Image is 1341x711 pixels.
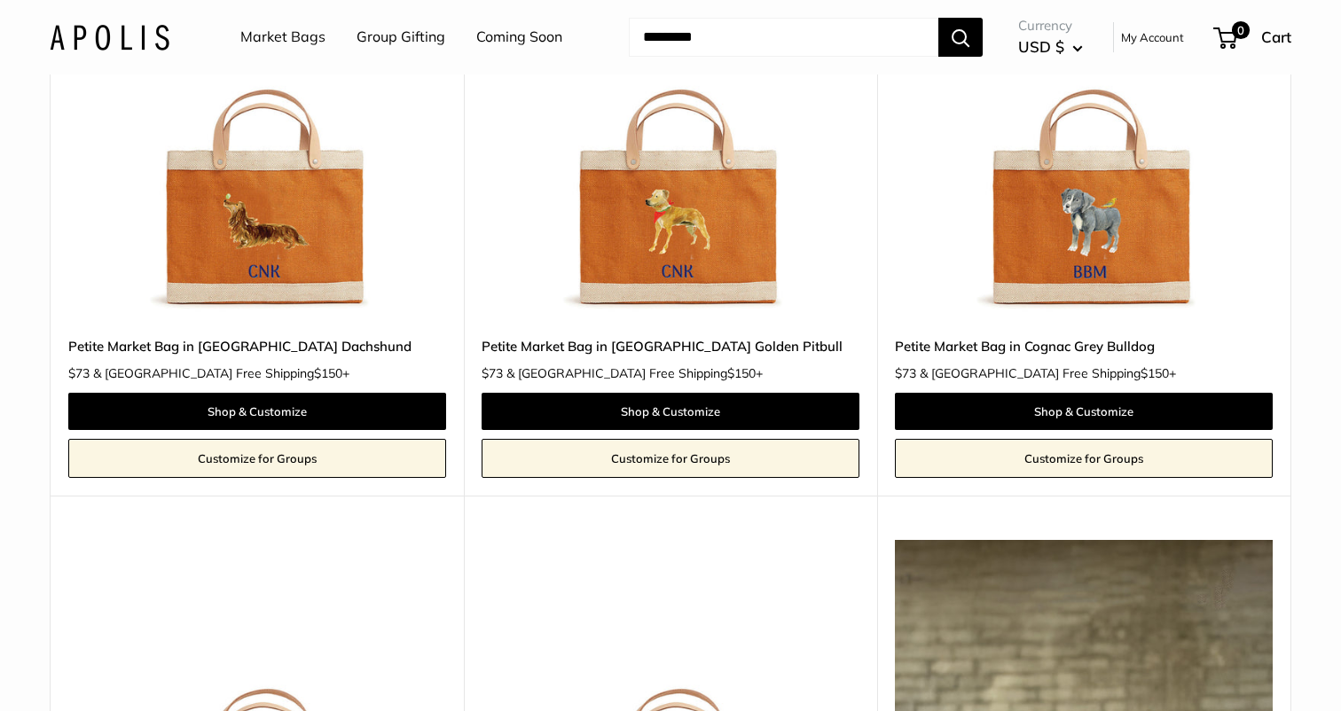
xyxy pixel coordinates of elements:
[68,365,90,381] span: $73
[482,393,859,430] a: Shop & Customize
[93,367,349,379] span: & [GEOGRAPHIC_DATA] Free Shipping +
[1215,23,1291,51] a: 0 Cart
[314,365,342,381] span: $150
[68,336,446,356] a: Petite Market Bag in [GEOGRAPHIC_DATA] Dachshund
[895,393,1273,430] a: Shop & Customize
[1141,365,1169,381] span: $150
[68,439,446,478] a: Customize for Groups
[68,393,446,430] a: Shop & Customize
[1232,21,1250,39] span: 0
[1018,13,1083,38] span: Currency
[482,365,503,381] span: $73
[895,336,1273,356] a: Petite Market Bag in Cognac Grey Bulldog
[938,18,983,57] button: Search
[240,24,325,51] a: Market Bags
[482,439,859,478] a: Customize for Groups
[1261,27,1291,46] span: Cart
[506,367,763,379] span: & [GEOGRAPHIC_DATA] Free Shipping +
[357,24,445,51] a: Group Gifting
[1121,27,1184,48] a: My Account
[920,367,1176,379] span: & [GEOGRAPHIC_DATA] Free Shipping +
[895,439,1273,478] a: Customize for Groups
[50,24,169,50] img: Apolis
[1018,37,1064,56] span: USD $
[482,336,859,356] a: Petite Market Bag in [GEOGRAPHIC_DATA] Golden Pitbull
[1018,33,1083,61] button: USD $
[476,24,562,51] a: Coming Soon
[629,18,938,57] input: Search...
[727,365,756,381] span: $150
[895,365,916,381] span: $73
